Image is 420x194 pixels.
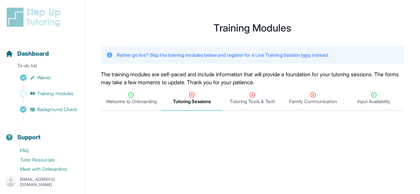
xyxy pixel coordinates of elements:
[5,89,85,98] a: Training modules
[3,122,82,145] button: Support
[230,98,275,105] span: Tutoring Tools & Tech
[5,73,85,82] a: Waiver
[5,155,85,164] a: Tutor Resources
[5,146,85,155] a: FAQ
[37,106,77,113] span: Background Check
[37,90,73,97] span: Training modules
[5,105,85,114] a: Background Check
[5,49,49,58] a: Dashboard
[37,74,51,81] span: Waiver
[173,98,211,105] span: Tutoring Sessions
[3,38,82,61] button: Dashboard
[357,98,390,105] span: Input Availability
[5,176,79,188] button: [EMAIL_ADDRESS][DOMAIN_NAME]
[101,70,404,86] p: The training modules are self-paced and include information that will provide a foundation for yo...
[101,86,404,111] nav: Tabs
[106,98,157,105] span: Welcome to Onboarding
[17,49,49,58] span: Dashboard
[117,52,329,58] p: Rather go live? Skip the training modules below and register for a Live Training Session instead.
[17,133,41,142] span: Support
[289,98,337,105] span: Family Communication
[5,7,64,28] img: logo
[20,177,79,187] p: [EMAIL_ADDRESS][DOMAIN_NAME]
[5,164,85,180] a: Meet with Onboarding Support
[3,62,82,72] p: To-do list
[101,24,404,32] h1: Training Modules
[301,52,311,58] a: here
